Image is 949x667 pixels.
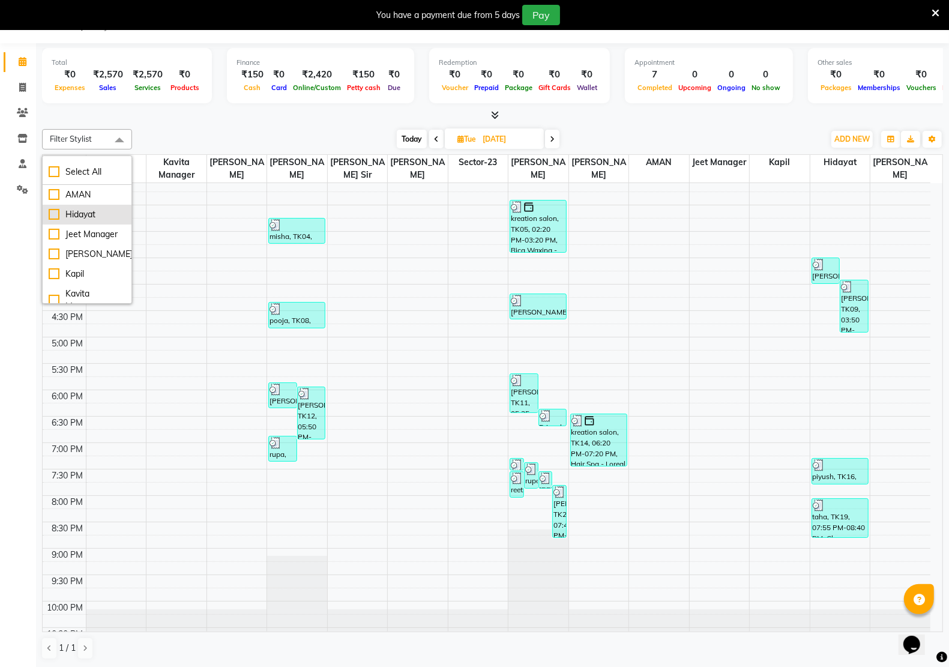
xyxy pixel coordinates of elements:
[167,83,202,92] span: Products
[510,459,523,470] div: [PERSON_NAME], TK15, 07:10 PM-07:25 PM, Threading - Eyebrows
[539,472,552,488] div: [PERSON_NAME], TK17, 07:25 PM-07:45 PM, Brazzilian Wax - Full Face
[290,68,344,82] div: ₹2,420
[268,68,290,82] div: ₹0
[510,294,566,319] div: [PERSON_NAME], TK07, 04:05 PM-04:35 PM, Hair For Her - Shampoo And Conditioner
[86,155,146,170] span: rozy
[146,155,206,183] span: Kavita Manager
[49,248,125,261] div: [PERSON_NAME]
[690,155,750,170] span: Jeet Manager
[49,208,125,221] div: Hidayat
[344,83,384,92] span: Petty cash
[128,68,167,82] div: ₹2,570
[384,68,405,82] div: ₹0
[439,68,471,82] div: ₹0
[50,337,86,350] div: 5:00 PM
[59,642,76,654] span: 1 / 1
[52,68,88,82] div: ₹0
[812,459,868,484] div: piyush, TK16, 07:10 PM-07:40 PM, Hair For Him - Hair Cut
[50,390,86,403] div: 6:00 PM
[714,68,749,82] div: 0
[510,374,538,412] div: [PERSON_NAME], TK11, 05:35 PM-06:20 PM, Brazzilian Wax - [GEOGRAPHIC_DATA],Rica Waxing - Underarm...
[571,414,627,466] div: kreation salon, TK14, 06:20 PM-07:20 PM, Hair Spa - Loreal Hair Spa
[131,83,164,92] span: Services
[269,383,297,408] div: [PERSON_NAME], TK10, 05:45 PM-06:15 PM, Hair For Her - Shampoo And Conditioner
[397,130,427,148] span: Today
[812,258,840,283] div: [PERSON_NAME], TK06, 03:25 PM-03:55 PM, Hair For Him - [PERSON_NAME] Trim
[508,155,568,183] span: [PERSON_NAME]
[268,83,290,92] span: Card
[50,443,86,456] div: 7:00 PM
[49,228,125,241] div: Jeet Manager
[834,134,870,143] span: ADD NEW
[553,486,566,537] div: [PERSON_NAME], TK20, 07:40 PM-08:40 PM, Brazzilian Wax - [GEOGRAPHIC_DATA],Rica Waxing - Full Arm...
[749,83,783,92] span: No show
[471,68,502,82] div: ₹0
[50,496,86,509] div: 8:00 PM
[750,155,810,170] span: Kapil
[535,83,574,92] span: Gift Cards
[634,58,783,68] div: Appointment
[510,201,566,252] div: kreation salon, TK05, 02:20 PM-03:20 PM, Rica Waxing - Arms & Legs With Underarms,Threading - Eye...
[812,499,868,537] div: taha, TK19, 07:55 PM-08:40 PM, Cleanup - Vedic Line Flower Power
[207,155,267,183] span: [PERSON_NAME]
[49,288,125,313] div: Kavita Manager
[49,268,125,280] div: Kapil
[52,83,88,92] span: Expenses
[818,68,855,82] div: ₹0
[903,83,939,92] span: Vouchers
[290,83,344,92] span: Online/Custom
[502,68,535,82] div: ₹0
[43,155,86,168] div: Stylist
[50,311,86,324] div: 4:30 PM
[45,602,86,614] div: 10:00 PM
[88,68,128,82] div: ₹2,570
[52,58,202,68] div: Total
[376,9,520,22] div: You have a payment due from 5 days
[236,68,268,82] div: ₹150
[50,417,86,429] div: 6:30 PM
[49,189,125,201] div: AMAN
[629,155,689,170] span: AMAN
[241,83,264,92] span: Cash
[634,68,675,82] div: 7
[855,83,903,92] span: Memberships
[855,68,903,82] div: ₹0
[749,68,783,82] div: 0
[479,130,539,148] input: 2025-09-02
[267,155,327,183] span: [PERSON_NAME]
[50,549,86,561] div: 9:00 PM
[50,522,86,535] div: 8:30 PM
[810,155,870,170] span: Hidayat
[385,83,403,92] span: Due
[167,68,202,82] div: ₹0
[97,83,120,92] span: Sales
[675,83,714,92] span: Upcoming
[539,409,567,426] div: Priyanka, TK10, 06:15 PM-06:35 PM, Brazzilian Wax - Full Face
[49,166,125,178] div: Select All
[574,68,600,82] div: ₹0
[328,155,388,183] span: [PERSON_NAME] Sir
[439,83,471,92] span: Voucher
[525,463,538,488] div: rupa, TK13, 07:15 PM-07:45 PM, Threading - Eyebrows,Threading - Forehead
[535,68,574,82] div: ₹0
[471,83,502,92] span: Prepaid
[522,5,560,25] button: Pay
[298,387,325,439] div: [PERSON_NAME], TK12, 05:50 PM-06:50 PM, Haircare - [MEDICAL_DATA]
[714,83,749,92] span: Ongoing
[344,68,384,82] div: ₹150
[45,628,86,641] div: 10:30 PM
[50,575,86,588] div: 9:30 PM
[50,134,92,143] span: Filter Stylist
[574,83,600,92] span: Wallet
[569,155,629,183] span: [PERSON_NAME]
[448,155,508,170] span: Sector-23
[899,619,937,655] iframe: chat widget
[502,83,535,92] span: Package
[903,68,939,82] div: ₹0
[634,83,675,92] span: Completed
[388,155,448,183] span: [PERSON_NAME]
[50,364,86,376] div: 5:30 PM
[818,83,855,92] span: Packages
[831,131,873,148] button: ADD NEW
[870,155,930,183] span: [PERSON_NAME]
